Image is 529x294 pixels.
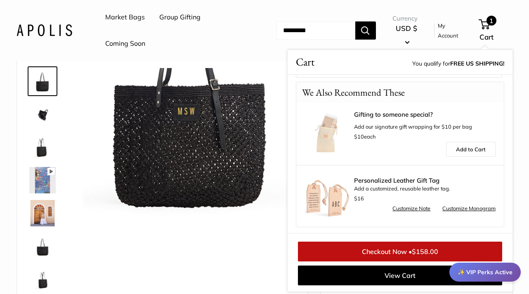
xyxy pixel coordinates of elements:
span: Cart [479,33,494,41]
img: Mercado Woven in Black | Estimated Ship: Oct. 19th [29,167,56,193]
a: Checkout Now •$158.00 [298,242,502,261]
div: ✨ VIP Perks Active [449,263,521,282]
strong: FREE US SHIPPING! [450,60,504,67]
a: Gifting to someone special? [354,111,496,118]
span: $10 [354,133,364,139]
img: Mercado Woven in Black | Estimated Ship: Oct. 19th [29,200,56,226]
img: Luggage Tag [305,173,350,218]
a: My Account [438,21,465,41]
a: Coming Soon [105,38,145,50]
span: $158.00 [412,247,438,256]
a: Add to Cart [446,141,496,156]
div: Add a customized, reusable leather tag. [354,177,496,204]
img: Apolis Signature Gift Wrapping [305,111,350,156]
a: Mercado Woven in Black | Estimated Ship: Oct. 19th [28,165,57,195]
img: customizer-prod [83,68,295,280]
a: Mercado Woven in Black | Estimated Ship: Oct. 19th [28,231,57,261]
a: Customize Note [392,203,430,213]
a: Mercado Woven in Black | Estimated Ship: Oct. 19th [28,264,57,294]
span: $16 [354,195,364,201]
span: You qualify for [412,58,504,70]
img: Mercado Woven in Black | Estimated Ship: Oct. 19th [29,233,56,259]
input: Search... [276,21,355,40]
img: Mercado Woven in Black | Estimated Ship: Oct. 19th [29,134,56,160]
a: Market Bags [105,11,145,24]
span: Currency [392,13,420,24]
img: Mercado Woven in Black | Estimated Ship: Oct. 19th [29,266,56,292]
span: Personalized Leather Gift Tag [354,177,496,184]
span: USD $ [396,24,417,33]
a: Mercado Woven in Black | Estimated Ship: Oct. 19th [28,132,57,162]
p: We Also Recommend These [296,82,411,103]
img: Mercado Woven in Black | Estimated Ship: Oct. 19th [29,68,56,94]
img: Apolis [17,24,72,36]
a: View Cart [298,266,502,285]
a: Mercado Woven in Black | Estimated Ship: Oct. 19th [28,66,57,96]
a: Customize Monogram [442,203,496,213]
span: Cart [296,54,314,70]
img: Mercado Woven in Black | Estimated Ship: Oct. 19th [29,101,56,127]
a: 1 Cart [479,17,512,44]
a: Mercado Woven in Black | Estimated Ship: Oct. 19th [28,198,57,228]
a: Group Gifting [159,11,201,24]
button: Search [355,21,376,40]
span: 1 [486,16,496,26]
button: USD $ [392,22,420,48]
span: each [354,133,376,139]
a: Mercado Woven in Black | Estimated Ship: Oct. 19th [28,99,57,129]
div: Add our signature gift wrapping for $10 per bag [354,111,496,141]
